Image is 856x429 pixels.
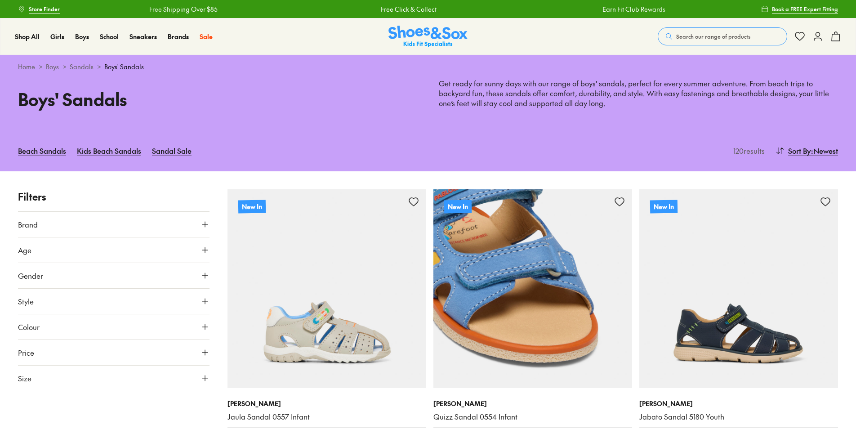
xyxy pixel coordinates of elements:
img: SNS_Logo_Responsive.svg [388,26,468,48]
a: Sandal Sale [152,141,192,161]
button: Style [18,289,210,314]
p: [PERSON_NAME] [227,399,426,408]
span: Search our range of products [676,32,750,40]
a: Girls [50,32,64,41]
a: Free Click & Collect [381,4,437,14]
span: Sort By [788,145,811,156]
a: Sandals [70,62,94,71]
span: Book a FREE Expert Fitting [772,5,838,13]
p: [PERSON_NAME] [433,399,632,408]
a: Brands [168,32,189,41]
p: New In [650,200,678,213]
button: Search our range of products [658,27,787,45]
button: Colour [18,314,210,340]
p: 120 results [730,145,765,156]
span: Size [18,373,31,384]
span: Colour [18,322,40,332]
a: Book a FREE Expert Fitting [761,1,838,17]
a: Shoes & Sox [388,26,468,48]
span: : Newest [811,145,838,156]
button: Brand [18,212,210,237]
div: > > > [18,62,838,71]
p: New In [444,200,472,213]
a: Jabato Sandal 5180 Youth [639,412,838,422]
span: Store Finder [29,5,60,13]
button: Age [18,237,210,263]
a: Beach Sandals [18,141,66,161]
a: New In [227,189,426,388]
p: New In [238,200,266,213]
a: Quizz Sandal 0554 Infant [433,412,632,422]
p: [PERSON_NAME] [639,399,838,408]
a: Sale [200,32,213,41]
a: Earn Fit Club Rewards [602,4,665,14]
p: Filters [18,189,210,204]
button: Size [18,366,210,391]
h1: Boys' Sandals [18,86,417,112]
a: Store Finder [18,1,60,17]
a: Kids Beach Sandals [77,141,141,161]
a: Boys [75,32,89,41]
span: Price [18,347,34,358]
a: Home [18,62,35,71]
a: Boys [46,62,59,71]
a: New In [433,189,632,388]
button: Gender [18,263,210,288]
a: Free Shipping Over $85 [149,4,218,14]
span: Age [18,245,31,255]
span: Gender [18,270,43,281]
span: Style [18,296,34,307]
span: Boys' Sandals [104,62,144,71]
a: New In [639,189,838,388]
a: Jaula Sandal 0557 Infant [227,412,426,422]
a: Sneakers [129,32,157,41]
button: Sort By:Newest [776,141,838,161]
p: Get ready for sunny days with our range of boys' sandals, perfect for every summer adventure. Fro... [439,79,838,108]
a: Shop All [15,32,40,41]
button: Price [18,340,210,365]
span: Brand [18,219,38,230]
a: School [100,32,119,41]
